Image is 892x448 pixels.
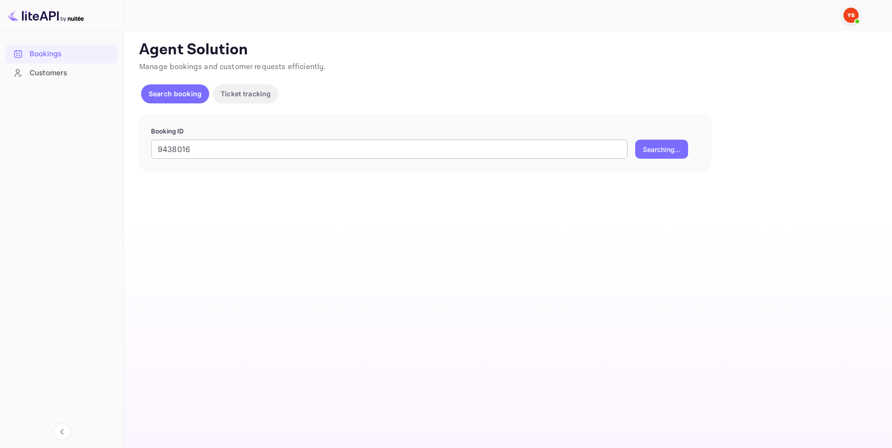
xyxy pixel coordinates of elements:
p: Booking ID [151,127,699,136]
p: Agent Solution [139,41,875,60]
div: Customers [30,68,113,79]
div: Bookings [30,49,113,60]
div: Customers [6,64,118,82]
span: Manage bookings and customer requests efficiently. [139,62,326,72]
a: Customers [6,64,118,81]
a: Bookings [6,45,118,62]
p: Ticket tracking [221,89,271,99]
img: LiteAPI logo [8,8,84,23]
input: Enter Booking ID (e.g., 63782194) [151,140,628,159]
div: Bookings [6,45,118,63]
button: Searching... [635,140,688,159]
button: Collapse navigation [53,423,71,440]
img: Yandex Support [843,8,859,23]
p: Search booking [149,89,202,99]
